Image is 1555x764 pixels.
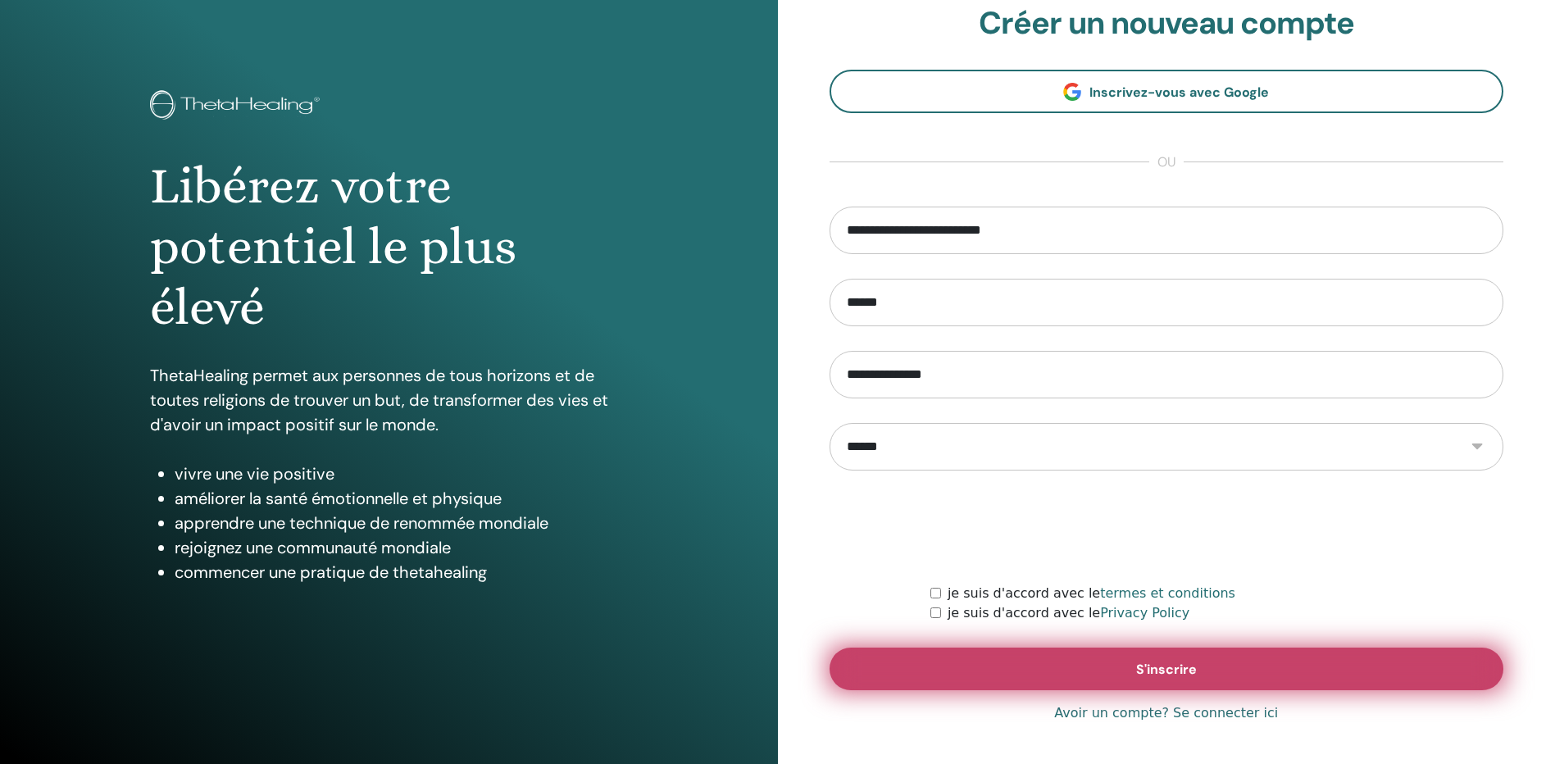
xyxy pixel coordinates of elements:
[948,603,1189,623] label: je suis d'accord avec le
[150,363,627,437] p: ThetaHealing permet aux personnes de tous horizons et de toutes religions de trouver un but, de t...
[830,5,1504,43] h2: Créer un nouveau compte
[175,560,627,584] li: commencer une pratique de thetahealing
[1136,661,1197,678] span: S'inscrire
[175,462,627,486] li: vivre une vie positive
[830,70,1504,113] a: Inscrivez-vous avec Google
[1100,585,1235,601] a: termes et conditions
[1054,703,1278,723] a: Avoir un compte? Se connecter ici
[175,486,627,511] li: améliorer la santé émotionnelle et physique
[830,648,1504,690] button: S'inscrire
[948,584,1235,603] label: je suis d'accord avec le
[1100,605,1189,621] a: Privacy Policy
[1089,84,1269,101] span: Inscrivez-vous avec Google
[175,511,627,535] li: apprendre une technique de renommée mondiale
[150,156,627,339] h1: Libérez votre potentiel le plus élevé
[1042,495,1291,559] iframe: reCAPTCHA
[1149,152,1184,172] span: ou
[175,535,627,560] li: rejoignez une communauté mondiale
